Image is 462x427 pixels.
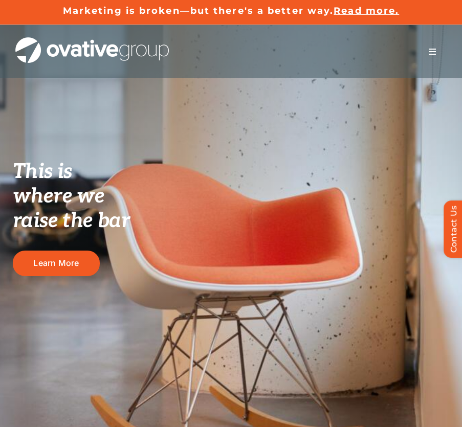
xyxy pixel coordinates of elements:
span: Learn More [33,258,79,268]
a: OG_Full_horizontal_WHT [15,36,169,46]
nav: Menu [418,41,447,62]
a: Learn More [13,251,100,276]
a: Read more. [334,5,399,16]
a: Marketing is broken—but there's a better way. [63,5,334,16]
span: This is [13,160,72,184]
span: where we raise the bar [13,184,130,233]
